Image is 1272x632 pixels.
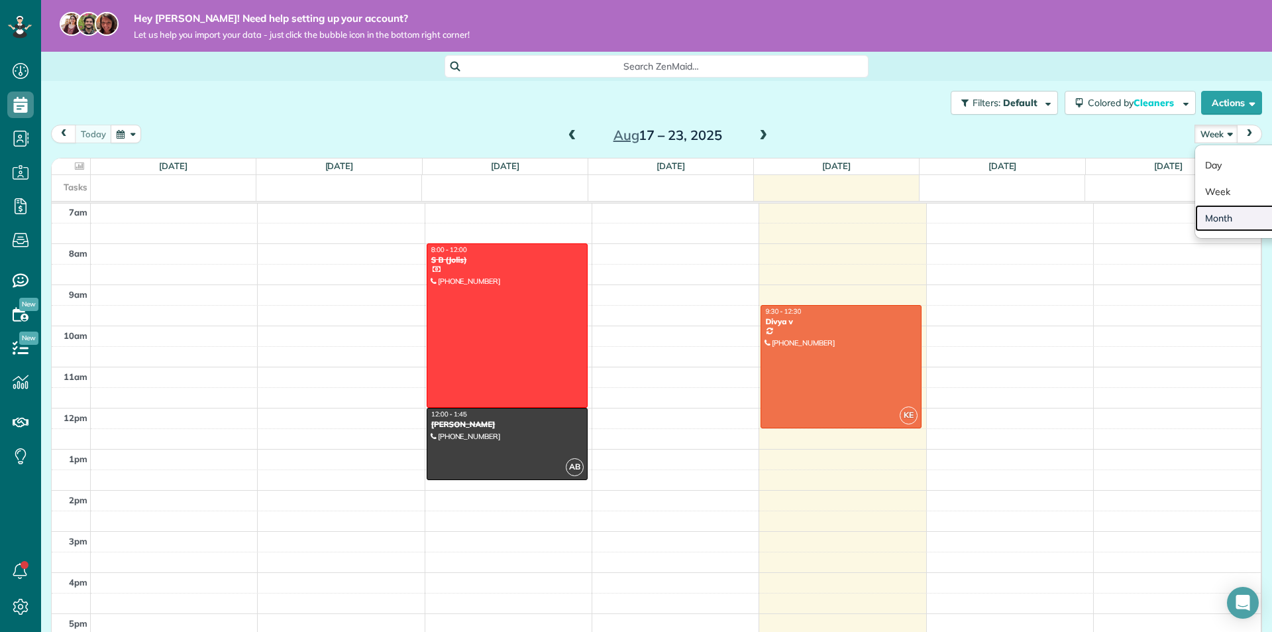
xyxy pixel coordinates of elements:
[134,29,470,40] span: Let us help you import your data - just click the bubble icon in the bottom right corner!
[19,332,38,345] span: New
[159,160,187,171] a: [DATE]
[900,407,918,424] span: KE
[988,160,1017,171] a: [DATE]
[973,97,1000,109] span: Filters:
[657,160,685,171] a: [DATE]
[325,160,354,171] a: [DATE]
[69,248,87,259] span: 8am
[51,125,76,143] button: prev
[491,160,519,171] a: [DATE]
[1237,125,1262,143] button: next
[69,454,87,464] span: 1pm
[585,128,751,143] h2: 17 – 23, 2025
[77,12,101,36] img: jorge-587dff0eeaa6aab1f244e6dc62b8924c3b6ad411094392a53c71c6c4a576187d.jpg
[822,160,851,171] a: [DATE]
[95,12,119,36] img: michelle-19f622bdf1676172e81f8f8fba1fb50e276960ebfe0243fe18214015130c80e4.jpg
[1134,97,1176,109] span: Cleaners
[1003,97,1038,109] span: Default
[1201,91,1262,115] button: Actions
[431,410,467,418] span: 12:00 - 1:45
[951,91,1058,115] button: Filters: Default
[64,330,87,341] span: 10am
[69,618,87,629] span: 5pm
[431,255,584,265] div: S B (Jolis)
[134,12,470,25] strong: Hey [PERSON_NAME]! Need help setting up your account?
[64,412,87,423] span: 12pm
[69,289,87,300] span: 9am
[69,207,87,218] span: 7am
[75,125,112,143] button: today
[1194,125,1238,143] button: Week
[64,182,87,192] span: Tasks
[1065,91,1196,115] button: Colored byCleaners
[765,317,918,326] div: Divya v
[69,577,87,588] span: 4pm
[431,420,584,429] div: [PERSON_NAME]
[566,458,584,476] span: AB
[69,536,87,546] span: 3pm
[64,371,87,382] span: 11am
[19,298,38,311] span: New
[1154,160,1183,171] a: [DATE]
[60,12,83,36] img: maria-72a9807cf96188c08ef61303f053569d2e2a8a1cde33d635c8a3ac13582a053d.jpg
[613,127,639,143] span: Aug
[69,495,87,505] span: 2pm
[1227,587,1259,619] div: Open Intercom Messenger
[944,91,1058,115] a: Filters: Default
[765,307,801,316] span: 9:30 - 12:30
[1088,97,1179,109] span: Colored by
[431,245,467,254] span: 8:00 - 12:00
